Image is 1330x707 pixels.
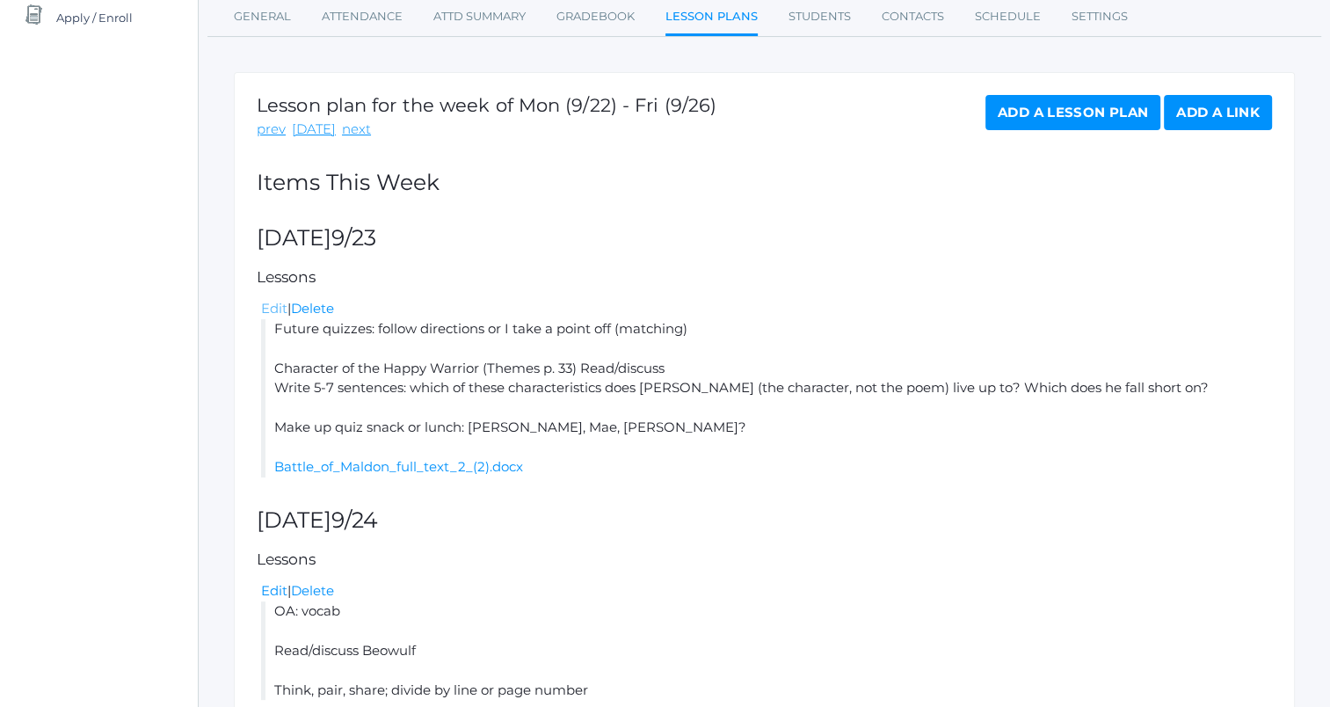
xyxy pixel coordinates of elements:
li: Future quizzes: follow directions or I take a point off (matching) Character of the Happy Warrior... [261,319,1272,477]
div: | [261,581,1272,601]
span: 9/23 [331,224,376,251]
h2: [DATE] [257,226,1272,251]
h5: Lessons [257,551,1272,568]
a: [DATE] [292,120,336,140]
a: Add a Link [1164,95,1272,130]
a: Delete [291,582,334,599]
a: Edit [261,582,287,599]
a: Delete [291,300,334,317]
div: | [261,299,1272,319]
h2: [DATE] [257,508,1272,533]
a: prev [257,120,286,140]
h2: Items This Week [257,171,1272,195]
h1: Lesson plan for the week of Mon (9/22) - Fri (9/26) [257,95,716,115]
a: next [342,120,371,140]
a: Add a Lesson Plan [985,95,1160,130]
a: Edit [261,300,287,317]
li: OA: vocab Read/discuss Beowulf Think, pair, share; divide by line or page number [261,601,1272,701]
h5: Lessons [257,269,1272,286]
span: 9/24 [331,507,378,533]
a: Battle_of_Maldon_full_text_2_(2).docx [274,458,523,475]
